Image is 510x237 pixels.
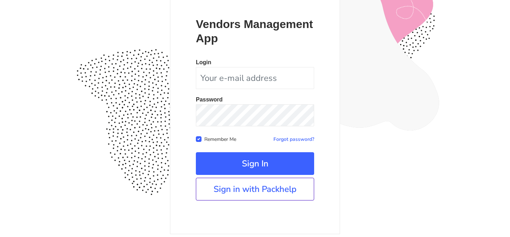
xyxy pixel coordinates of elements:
[204,135,236,143] label: Remember Me
[196,97,314,103] p: Password
[196,60,314,65] p: Login
[196,67,314,89] input: Your e-mail address
[196,152,314,175] button: Sign In
[196,17,314,45] p: Vendors Management App
[196,178,314,200] a: Sign in with Packhelp
[273,136,314,143] a: Forgot password?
